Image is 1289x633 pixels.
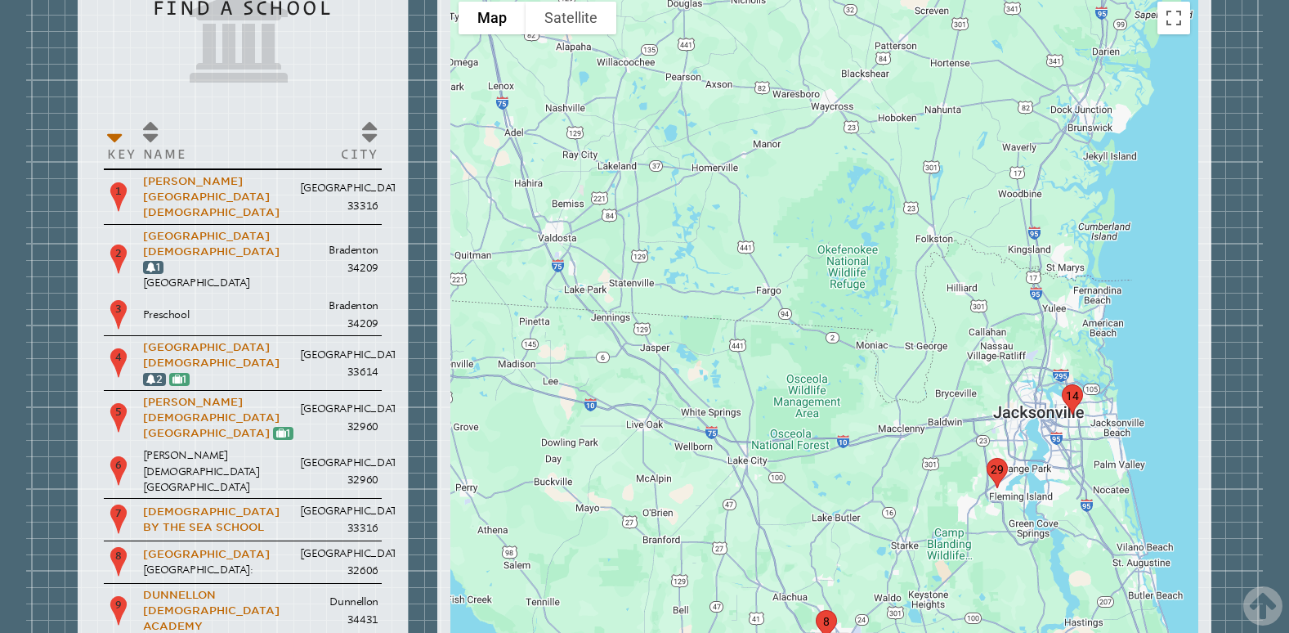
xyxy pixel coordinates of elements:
[143,447,293,495] p: [PERSON_NAME][DEMOGRAPHIC_DATA][GEOGRAPHIC_DATA]
[143,396,280,439] a: [PERSON_NAME][DEMOGRAPHIC_DATA][GEOGRAPHIC_DATA]
[143,175,280,218] a: [PERSON_NAME][GEOGRAPHIC_DATA][DEMOGRAPHIC_DATA]
[107,181,130,213] p: 1
[276,427,290,439] a: 1
[300,454,378,489] p: [GEOGRAPHIC_DATA] 32960
[143,275,293,290] p: [GEOGRAPHIC_DATA]
[107,146,137,162] p: Key
[107,595,130,627] p: 9
[143,146,293,162] p: Name
[300,179,378,214] p: [GEOGRAPHIC_DATA] 33316
[107,503,130,536] p: 7
[459,2,526,34] button: Show street map
[146,261,160,273] a: 1
[107,545,130,578] p: 8
[107,402,130,434] p: 5
[107,243,130,276] p: 2
[1157,2,1190,34] button: Toggle fullscreen view
[146,373,163,385] a: 2
[1055,378,1090,421] div: marker14
[300,346,378,381] p: [GEOGRAPHIC_DATA] 33614
[300,545,378,580] p: [GEOGRAPHIC_DATA] 32606
[143,562,293,577] p: [GEOGRAPHIC_DATA]:
[107,299,130,331] p: 3
[107,347,130,379] p: 4
[300,400,378,435] p: [GEOGRAPHIC_DATA] 32960
[143,230,280,258] a: [GEOGRAPHIC_DATA][DEMOGRAPHIC_DATA]
[172,373,186,385] a: 1
[300,502,378,537] p: [GEOGRAPHIC_DATA] 33316
[143,307,293,322] p: Preschool
[143,548,270,560] a: [GEOGRAPHIC_DATA]
[143,505,280,533] a: [DEMOGRAPHIC_DATA] By the Sea School
[107,455,130,487] p: 6
[980,451,1014,495] div: marker29
[300,297,378,332] p: Bradenton 34209
[143,589,280,632] a: Dunnellon [DEMOGRAPHIC_DATA] Academy
[526,2,616,34] button: Show satellite imagery
[300,241,378,276] p: Bradenton 34209
[143,341,280,369] a: [GEOGRAPHIC_DATA][DEMOGRAPHIC_DATA]
[300,593,378,628] p: Dunnellon 34431
[300,146,378,162] p: City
